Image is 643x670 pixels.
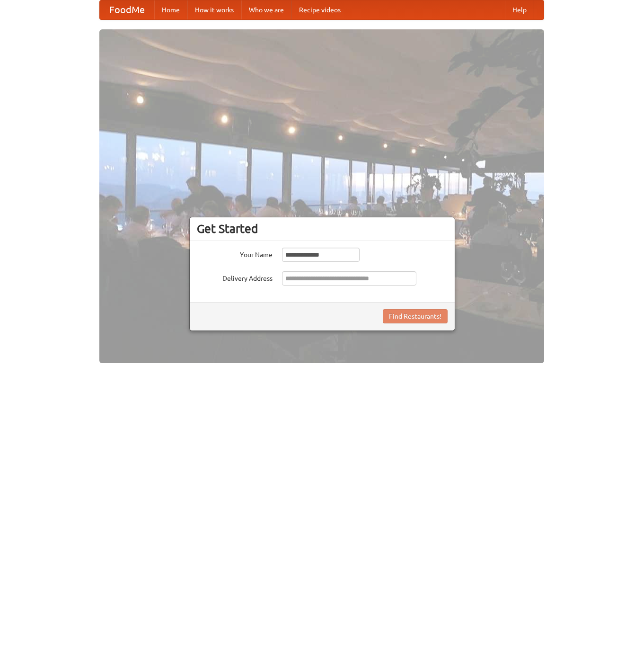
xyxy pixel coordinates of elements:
[100,0,154,19] a: FoodMe
[154,0,187,19] a: Home
[505,0,534,19] a: Help
[197,271,273,283] label: Delivery Address
[187,0,241,19] a: How it works
[197,248,273,259] label: Your Name
[383,309,448,323] button: Find Restaurants!
[197,222,448,236] h3: Get Started
[291,0,348,19] a: Recipe videos
[241,0,291,19] a: Who we are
